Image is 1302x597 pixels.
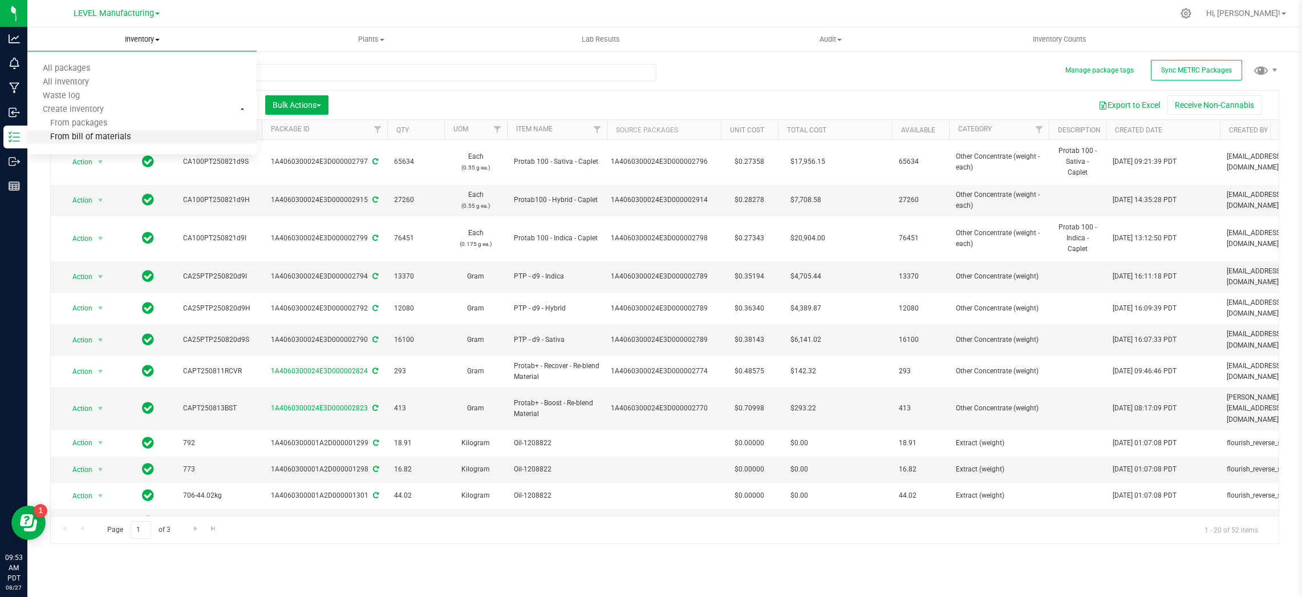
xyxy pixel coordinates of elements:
[611,271,717,282] div: 1A4060300024E3D000002789
[62,300,93,316] span: Action
[27,64,106,74] span: All packages
[94,462,108,478] span: select
[9,156,20,167] inline-svg: Outbound
[371,234,378,242] span: Sync from Compliance System
[516,125,553,133] a: Item Name
[607,120,721,140] th: Source Packages
[1065,66,1134,75] button: Manage package tags
[451,189,500,211] span: Each
[721,388,778,430] td: $0.70998
[721,185,778,216] td: $0.28278
[142,300,154,316] span: In Sync
[785,435,814,451] span: $0.00
[394,271,437,282] span: 13370
[371,272,378,280] span: Sync from Compliance System
[394,438,437,449] span: 18.91
[183,303,255,314] span: CA25PTP250820d9H
[27,34,257,45] span: Inventory
[94,300,108,316] span: select
[142,332,154,348] span: In Sync
[131,521,151,539] input: 1
[514,464,600,475] span: Oil-1208822
[371,465,379,473] span: Sync from Compliance System
[1113,490,1177,501] span: [DATE] 01:07:08 PDT
[899,271,942,282] span: 13370
[260,438,389,449] div: 1A4060300001A2D000001299
[183,334,255,345] span: CA25PTP250820d9S
[371,304,378,312] span: Sync from Compliance System
[1113,334,1177,345] span: [DATE] 16:07:33 PDT
[183,156,255,167] span: CA100PT250821d9S
[611,403,717,414] div: 1A4060300024E3D000002770
[9,180,20,192] inline-svg: Reports
[260,271,389,282] div: 1A4060300024E3D000002794
[785,514,814,530] span: $0.00
[142,435,154,451] span: In Sync
[94,514,108,530] span: select
[716,27,945,51] a: Audit
[721,261,778,293] td: $0.35194
[451,151,500,173] span: Each
[721,509,778,535] td: $0.00000
[514,398,600,419] span: Protab+ - Boost - Re-blend Material
[27,78,104,87] span: All inventory
[183,490,255,501] span: 706-44.02kg
[183,438,255,449] span: 792
[371,439,379,447] span: Sync from Compliance System
[371,336,378,344] span: Sync from Compliance System
[271,404,368,412] a: 1A4060300024E3D000002823
[514,303,600,314] span: PTP - d9 - Hybrid
[1113,403,1177,414] span: [DATE] 08:17:09 PDT
[1058,126,1101,134] a: Description
[451,403,500,414] span: Gram
[394,233,437,244] span: 76451
[142,268,154,284] span: In Sync
[1113,195,1177,205] span: [DATE] 14:35:28 PDT
[956,271,1042,282] span: Other Concentrate (weight)
[62,332,93,348] span: Action
[260,490,389,501] div: 1A4060300001A2D000001301
[785,230,831,247] span: $20,904.00
[260,156,389,167] div: 1A4060300024E3D000002797
[394,490,437,501] span: 44.02
[721,293,778,324] td: $0.36340
[785,192,827,208] span: $7,708.58
[956,438,1042,449] span: Extract (weight)
[183,271,255,282] span: CA25PTP250820d9I
[142,363,154,379] span: In Sync
[142,154,154,170] span: In Sync
[371,367,378,375] span: Sync from Compliance System
[956,228,1042,249] span: Other Concentrate (weight - each)
[899,464,942,475] span: 16.82
[1206,9,1280,18] span: Hi, [PERSON_NAME]!
[1115,126,1162,134] a: Created Date
[721,140,778,185] td: $0.27358
[142,400,154,416] span: In Sync
[394,403,437,414] span: 413
[451,200,500,211] p: (0.55 g ea.)
[9,131,20,143] inline-svg: Inventory
[945,27,1174,51] a: Inventory Counts
[899,403,942,414] span: 413
[785,332,827,348] span: $6,141.02
[451,464,500,475] span: Kilogram
[956,464,1042,475] span: Extract (weight)
[273,100,321,110] span: Bulk Actions
[142,514,154,530] span: In Sync
[183,464,255,475] span: 773
[956,189,1042,211] span: Other Concentrate (weight - each)
[958,125,992,133] a: Category
[94,364,108,380] span: select
[451,366,500,377] span: Gram
[785,300,827,317] span: $4,389.87
[34,504,47,518] iframe: Resource center unread badge
[260,233,389,244] div: 1A4060300024E3D000002799
[5,552,22,583] p: 09:53 AM PDT
[721,430,778,457] td: $0.00000
[94,435,108,451] span: select
[371,404,378,412] span: Sync from Compliance System
[451,438,500,449] span: Kilogram
[94,192,108,208] span: select
[62,192,93,208] span: Action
